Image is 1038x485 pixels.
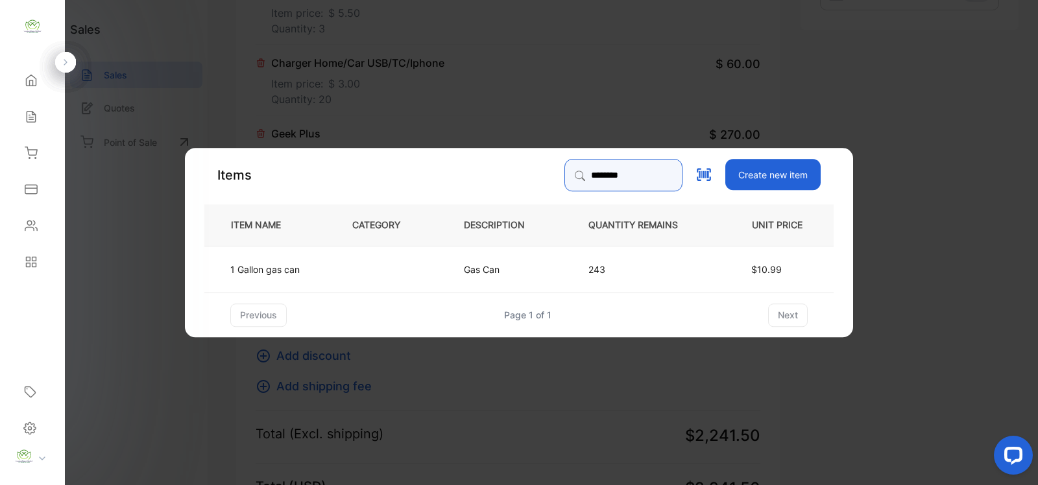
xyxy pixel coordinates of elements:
[464,219,546,232] p: DESCRIPTION
[352,219,421,232] p: CATEGORY
[588,219,699,232] p: QUANTITY REMAINS
[14,447,34,466] img: profile
[226,219,302,232] p: ITEM NAME
[984,431,1038,485] iframe: LiveChat chat widget
[23,17,42,36] img: logo
[504,308,551,322] div: Page 1 of 1
[230,303,287,327] button: previous
[464,263,500,276] p: Gas Can
[725,159,821,190] button: Create new item
[742,219,812,232] p: UNIT PRICE
[588,263,699,276] p: 243
[751,264,782,275] span: $10.99
[230,263,300,276] p: 1 Gallon gas can
[768,303,808,327] button: next
[217,165,252,185] p: Items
